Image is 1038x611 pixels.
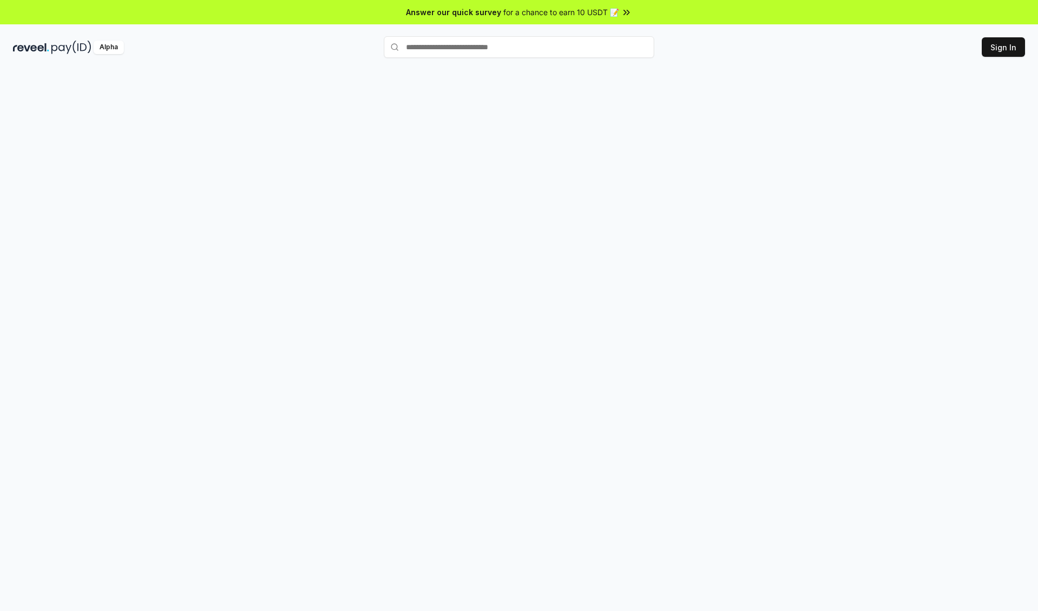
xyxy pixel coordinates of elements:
span: Answer our quick survey [406,6,501,18]
img: reveel_dark [13,41,49,54]
img: pay_id [51,41,91,54]
span: for a chance to earn 10 USDT 📝 [503,6,619,18]
button: Sign In [982,37,1025,57]
div: Alpha [94,41,124,54]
